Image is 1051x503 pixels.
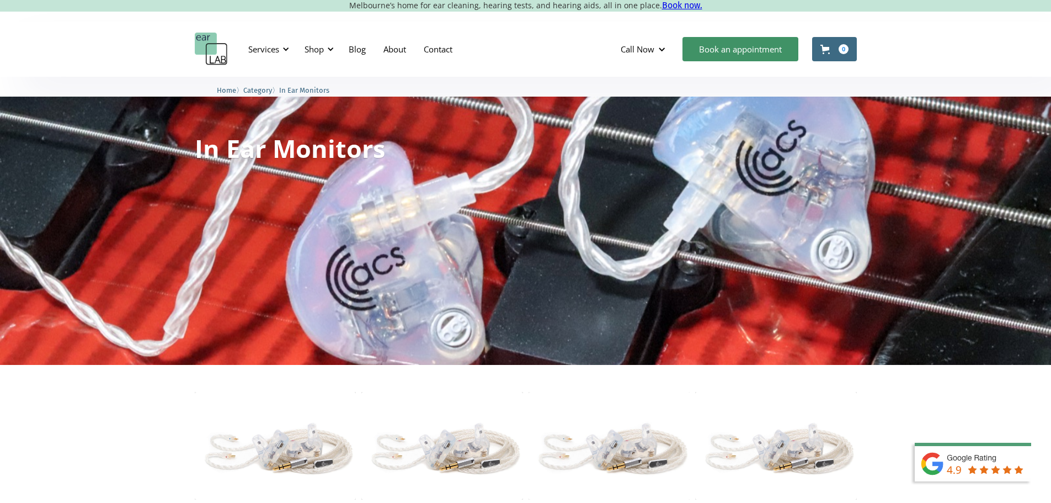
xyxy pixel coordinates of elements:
[195,392,356,500] img: Emotion Ambient Five Driver – In Ear Monitor
[243,84,272,95] a: Category
[839,44,849,54] div: 0
[195,136,385,161] h1: In Ear Monitors
[305,44,324,55] div: Shop
[812,37,857,61] a: Open cart
[243,84,279,96] li: 〉
[195,33,228,66] a: home
[612,33,677,66] div: Call Now
[682,37,798,61] a: Book an appointment
[375,33,415,65] a: About
[621,44,654,55] div: Call Now
[298,33,337,66] div: Shop
[217,84,243,96] li: 〉
[242,33,292,66] div: Services
[217,86,236,94] span: Home
[340,33,375,65] a: Blog
[695,392,857,500] img: Evoke2 Ambient Two Driver – In Ear Monitor
[243,86,272,94] span: Category
[361,392,523,500] img: Evolve Ambient Triple Driver – In Ear Monitor
[415,33,461,65] a: Contact
[279,86,329,94] span: In Ear Monitors
[248,44,279,55] div: Services
[217,84,236,95] a: Home
[528,392,690,500] img: Engage Ambient Dual Driver – In Ear Monitor
[279,84,329,95] a: In Ear Monitors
